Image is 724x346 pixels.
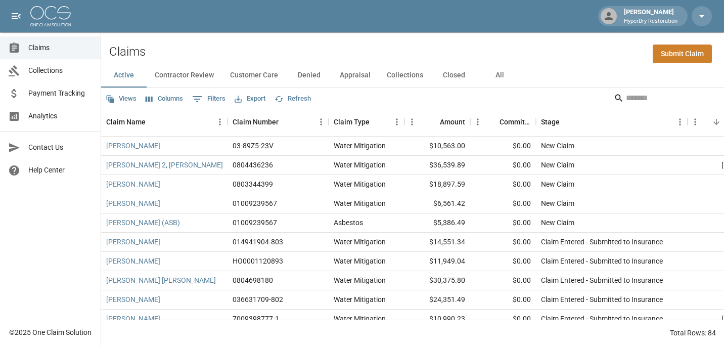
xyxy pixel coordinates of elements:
[624,17,677,26] p: HyperDry Restoration
[470,114,485,129] button: Menu
[334,218,363,228] div: Asbestos
[485,115,500,129] button: Sort
[279,115,293,129] button: Sort
[541,198,574,208] div: New Claim
[404,156,470,175] div: $36,539.89
[541,108,560,136] div: Stage
[233,141,274,151] div: 03-89Z5-23V
[334,179,386,189] div: Water Mitigation
[329,108,404,136] div: Claim Type
[233,108,279,136] div: Claim Number
[233,294,283,305] div: 036631709-802
[106,179,160,189] a: [PERSON_NAME]
[101,108,228,136] div: Claim Name
[620,7,682,25] div: [PERSON_NAME]
[541,256,663,266] div: Claim Entered - Submitted to Insurance
[541,179,574,189] div: New Claim
[28,165,93,176] span: Help Center
[233,275,273,285] div: 0804698180
[688,114,703,129] button: Menu
[470,233,536,252] div: $0.00
[404,114,420,129] button: Menu
[106,314,160,324] a: [PERSON_NAME]
[146,115,160,129] button: Sort
[6,6,26,26] button: open drawer
[541,314,663,324] div: Claim Entered - Submitted to Insurance
[106,256,160,266] a: [PERSON_NAME]
[370,115,384,129] button: Sort
[426,115,440,129] button: Sort
[334,256,386,266] div: Water Mitigation
[28,88,93,99] span: Payment Tracking
[147,63,222,88] button: Contractor Review
[28,111,93,121] span: Analytics
[106,108,146,136] div: Claim Name
[470,175,536,194] div: $0.00
[228,108,329,136] div: Claim Number
[233,314,279,324] div: 7009398777-1
[541,294,663,305] div: Claim Entered - Submitted to Insurance
[222,63,286,88] button: Customer Care
[670,328,716,338] div: Total Rows: 84
[404,213,470,233] div: $5,386.49
[541,218,574,228] div: New Claim
[404,233,470,252] div: $14,551.34
[272,91,313,107] button: Refresh
[233,256,283,266] div: HO0001120893
[106,198,160,208] a: [PERSON_NAME]
[334,237,386,247] div: Water Mitigation
[106,294,160,305] a: [PERSON_NAME]
[106,218,180,228] a: [PERSON_NAME] (ASB)
[233,237,283,247] div: 014941904-803
[334,141,386,151] div: Water Mitigation
[431,63,477,88] button: Closed
[28,42,93,53] span: Claims
[614,90,722,108] div: Search
[541,160,574,170] div: New Claim
[233,218,277,228] div: 01009239567
[379,63,431,88] button: Collections
[560,115,574,129] button: Sort
[109,45,146,59] h2: Claims
[28,65,93,76] span: Collections
[30,6,71,26] img: ocs-logo-white-transparent.png
[404,194,470,213] div: $6,561.42
[332,63,379,88] button: Appraisal
[212,114,228,129] button: Menu
[190,91,228,107] button: Show filters
[470,156,536,175] div: $0.00
[404,252,470,271] div: $11,949.04
[653,45,712,63] a: Submit Claim
[541,237,663,247] div: Claim Entered - Submitted to Insurance
[28,142,93,153] span: Contact Us
[103,91,139,107] button: Views
[334,314,386,324] div: Water Mitigation
[404,137,470,156] div: $10,563.00
[334,294,386,305] div: Water Mitigation
[233,179,273,189] div: 0803344399
[9,327,92,337] div: © 2025 One Claim Solution
[470,310,536,329] div: $0.00
[404,290,470,310] div: $24,351.49
[106,141,160,151] a: [PERSON_NAME]
[286,63,332,88] button: Denied
[470,290,536,310] div: $0.00
[106,237,160,247] a: [PERSON_NAME]
[334,160,386,170] div: Water Mitigation
[672,114,688,129] button: Menu
[470,213,536,233] div: $0.00
[404,108,470,136] div: Amount
[313,114,329,129] button: Menu
[233,160,273,170] div: 0804436236
[101,63,147,88] button: Active
[470,108,536,136] div: Committed Amount
[470,194,536,213] div: $0.00
[404,175,470,194] div: $18,897.59
[232,91,268,107] button: Export
[404,271,470,290] div: $30,375.80
[541,141,574,151] div: New Claim
[470,137,536,156] div: $0.00
[233,198,277,208] div: 01009239567
[709,115,723,129] button: Sort
[541,275,663,285] div: Claim Entered - Submitted to Insurance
